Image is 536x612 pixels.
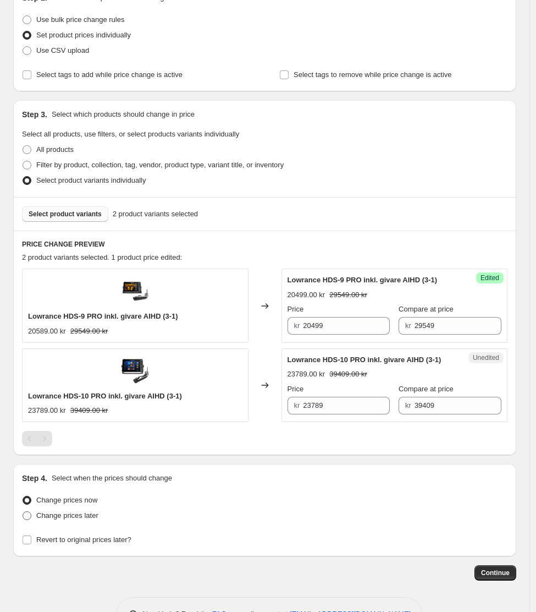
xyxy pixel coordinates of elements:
p: Select which products should change in price [52,109,195,120]
span: Change prices now [36,496,97,504]
p: Select when the prices should change [52,473,172,484]
span: 2 product variants selected [113,209,198,220]
span: kr [294,321,300,330]
nav: Pagination [22,431,52,446]
span: kr [405,321,411,330]
span: Set product prices individually [36,31,131,39]
span: Change prices later [36,511,98,520]
span: Unedited [473,353,499,362]
span: Filter by product, collection, tag, vendor, product type, variant title, or inventory [36,161,284,169]
span: Select tags to add while price change is active [36,70,183,79]
span: Continue [481,569,510,577]
button: Continue [474,565,516,581]
div: 20499.00 kr [288,289,325,300]
span: Price [288,385,304,393]
span: Select product variants individually [36,176,146,184]
span: Price [288,305,304,313]
span: Select tags to remove while price change is active [294,70,452,79]
span: Edited [480,274,499,282]
span: Lowrance HDS-9 PRO inkl. givare AIHD (3-1) [28,312,178,320]
span: 2 product variants selected. 1 product price edited: [22,253,182,261]
span: Lowrance HDS-9 PRO inkl. givare AIHD (3-1) [288,276,438,284]
span: Use bulk price change rules [36,15,124,24]
div: 23789.00 kr [28,405,66,416]
div: 23789.00 kr [288,369,325,380]
span: Use CSV upload [36,46,89,54]
span: Compare at price [399,385,454,393]
h2: Step 3. [22,109,47,120]
strike: 39409.00 kr [329,369,367,380]
strike: 29549.00 kr [329,289,367,300]
span: Select product variants [29,210,102,218]
span: Lowrance HDS-10 PRO inkl. givare AIHD (3-1) [288,356,441,364]
img: lowrance_5_kayakstore_68a1ade3-35fa-4bcd-9512-96c414fcfe63_80x.webp [119,354,152,387]
span: kr [405,401,411,409]
strike: 39409.00 kr [70,405,108,416]
img: qq11_80x.png [119,275,152,308]
span: kr [294,401,300,409]
h6: PRICE CHANGE PREVIEW [22,240,507,249]
div: 20589.00 kr [28,326,66,337]
button: Select product variants [22,206,108,222]
span: Revert to original prices later? [36,535,131,544]
span: All products [36,145,74,154]
span: Select all products, use filters, or select products variants individually [22,130,239,138]
span: Compare at price [399,305,454,313]
span: Lowrance HDS-10 PRO inkl. givare AIHD (3-1) [28,392,182,400]
strike: 29549.00 kr [70,326,108,337]
h2: Step 4. [22,473,47,484]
